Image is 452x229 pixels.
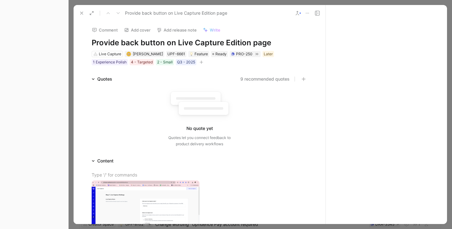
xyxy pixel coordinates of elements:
[211,51,228,57] div: Ready
[190,51,208,57] div: Feature
[97,157,113,165] div: Content
[125,9,227,17] span: Provide back button on Live Capture Edition page
[97,75,112,83] div: Quotes
[236,51,252,57] div: PRO-250
[93,59,127,65] div: 1 Experience Polish
[190,52,193,56] img: 💡
[89,26,121,34] button: Comment
[154,26,200,34] button: Add release note
[168,135,231,147] div: Quotes let you connect feedback to product delivery workflows
[92,38,307,48] h1: Provide back button on Live Capture Edition page
[240,75,290,83] button: 9 recommended quotes
[121,26,153,34] button: Add cover
[177,59,195,65] div: Q3 - 2025
[127,52,130,56] img: avatar
[210,27,220,33] span: Write
[157,59,173,65] div: 2 - Small
[186,125,213,132] div: No quote yet
[215,51,227,57] span: Ready
[167,51,185,57] div: UPF-6661
[264,51,273,57] div: Later
[131,59,153,65] div: 4 - Targeted
[200,26,223,34] button: Write
[99,51,121,57] div: Live Capture
[89,75,115,83] div: Quotes
[133,52,163,56] span: [PERSON_NAME]
[188,51,209,57] div: 💡Feature
[89,157,116,165] div: Content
